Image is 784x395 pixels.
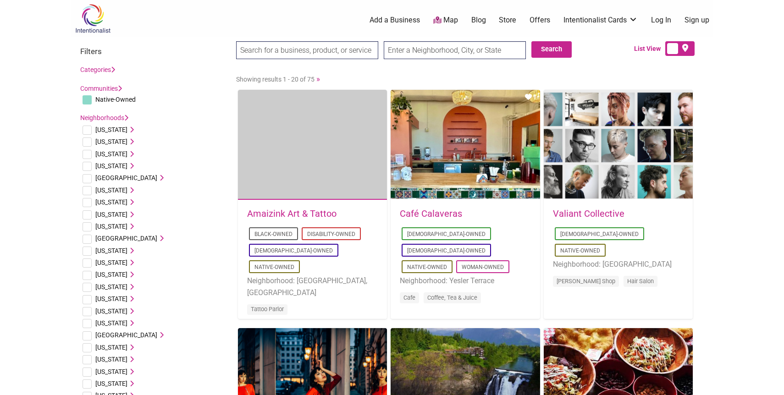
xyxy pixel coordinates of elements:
[634,44,665,54] span: List View
[254,247,333,254] a: [DEMOGRAPHIC_DATA]-Owned
[95,187,127,194] span: [US_STATE]
[95,331,157,339] span: [GEOGRAPHIC_DATA]
[95,295,127,302] span: [US_STATE]
[95,126,127,133] span: [US_STATE]
[471,15,486,25] a: Blog
[307,231,355,237] a: Disability-Owned
[95,259,127,266] span: [US_STATE]
[560,247,600,254] a: Native-Owned
[433,15,458,26] a: Map
[247,275,378,298] li: Neighborhood: [GEOGRAPHIC_DATA], [GEOGRAPHIC_DATA]
[95,138,127,145] span: [US_STATE]
[427,294,477,301] a: Coffee, Tea & Juice
[95,283,127,291] span: [US_STATE]
[407,247,486,254] a: [DEMOGRAPHIC_DATA]-Owned
[553,208,624,219] a: Valiant Collective
[95,247,127,254] span: [US_STATE]
[95,96,136,103] span: Native-Owned
[95,211,127,218] span: [US_STATE]
[563,15,638,25] a: Intentionalist Cards
[95,235,157,242] span: [GEOGRAPHIC_DATA]
[95,174,157,181] span: [GEOGRAPHIC_DATA]
[531,41,572,58] button: Search
[236,76,315,83] span: Showing results 1 - 20 of 75
[95,307,127,315] span: [US_STATE]
[553,258,684,270] li: Neighborhood: [GEOGRAPHIC_DATA]
[407,231,486,237] a: [DEMOGRAPHIC_DATA]-Owned
[685,15,709,25] a: Sign up
[370,15,420,25] a: Add a Business
[499,15,516,25] a: Store
[557,278,615,285] a: [PERSON_NAME] Shop
[254,231,293,237] a: Black-Owned
[95,356,127,363] span: [US_STATE]
[400,208,462,219] a: Café Calaveras
[95,380,127,387] span: [US_STATE]
[95,198,127,206] span: [US_STATE]
[80,66,115,73] a: Categories
[95,150,127,158] span: [US_STATE]
[530,15,550,25] a: Offers
[407,264,447,270] a: Native-Owned
[254,264,294,270] a: Native-Owned
[95,319,127,327] span: [US_STATE]
[651,15,671,25] a: Log In
[403,294,415,301] a: Cafe
[236,41,378,59] input: Search for a business, product, or service
[95,162,127,170] span: [US_STATE]
[95,344,127,351] span: [US_STATE]
[80,114,128,121] a: Neighborhoods
[95,271,127,278] span: [US_STATE]
[251,306,284,313] a: Tattoo Parlor
[95,368,127,375] span: [US_STATE]
[316,74,320,83] a: »
[384,41,526,59] input: Enter a Neighborhood, City, or State
[80,47,227,56] h3: Filters
[400,275,530,287] li: Neighborhood: Yesler Terrace
[627,278,654,285] a: Hair Salon
[80,85,122,92] a: Communities
[71,4,115,33] img: Intentionalist
[95,223,127,230] span: [US_STATE]
[560,231,639,237] a: [DEMOGRAPHIC_DATA]-Owned
[462,264,504,270] a: Woman-Owned
[247,208,337,219] a: Amaizink Art & Tattoo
